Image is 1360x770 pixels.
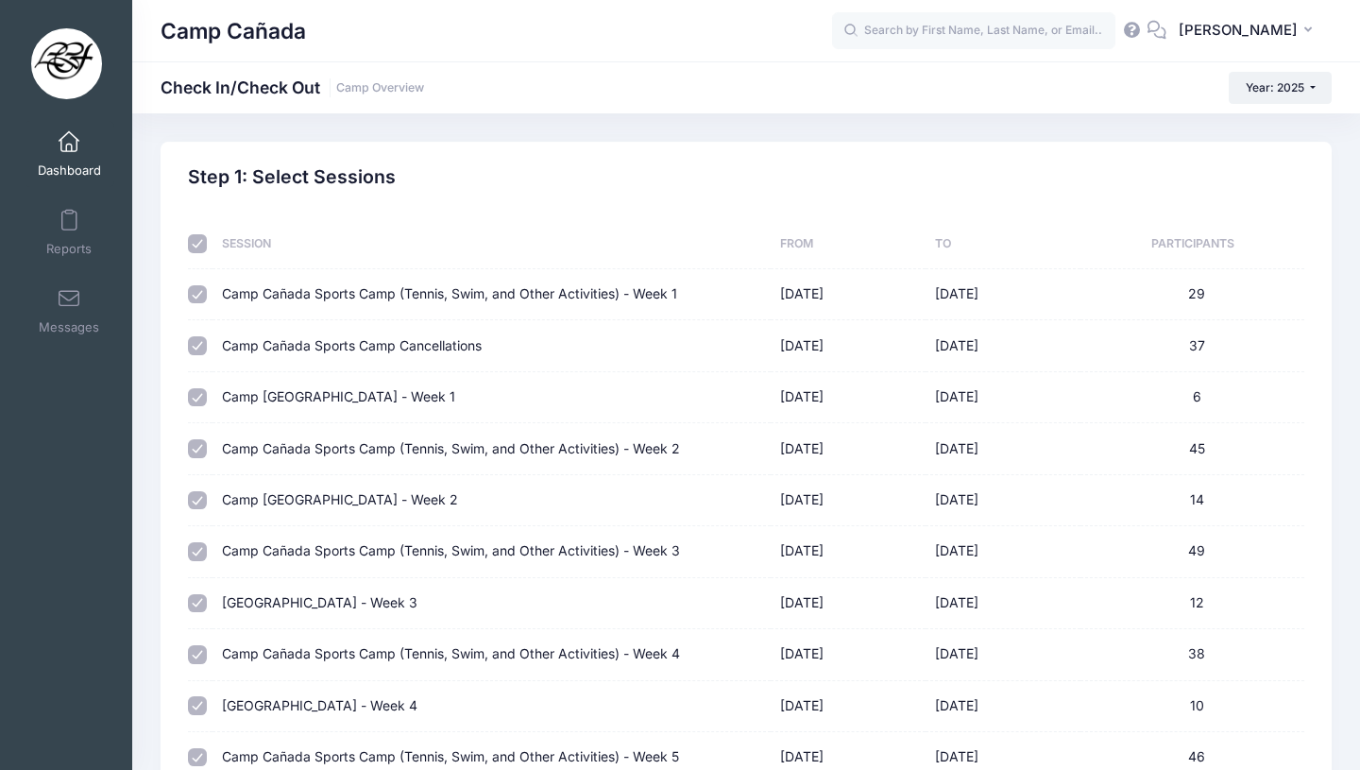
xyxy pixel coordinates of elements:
[771,269,926,320] td: [DATE]
[212,681,771,732] td: [GEOGRAPHIC_DATA] - Week 4
[926,372,1080,423] td: [DATE]
[926,269,1080,320] td: [DATE]
[771,681,926,732] td: [DATE]
[25,121,114,187] a: Dashboard
[832,12,1115,50] input: Search by First Name, Last Name, or Email...
[212,372,771,423] td: Camp [GEOGRAPHIC_DATA] - Week 1
[46,241,92,257] span: Reports
[926,423,1080,474] td: [DATE]
[1246,80,1304,94] span: Year: 2025
[1080,320,1303,371] td: 37
[771,578,926,629] td: [DATE]
[1080,475,1303,526] td: 14
[38,163,101,179] span: Dashboard
[212,423,771,474] td: Camp Cañada Sports Camp (Tennis, Swim, and Other Activities) - Week 2
[771,475,926,526] td: [DATE]
[771,423,926,474] td: [DATE]
[926,629,1080,680] td: [DATE]
[926,475,1080,526] td: [DATE]
[1080,681,1303,732] td: 10
[212,578,771,629] td: [GEOGRAPHIC_DATA] - Week 3
[1080,269,1303,320] td: 29
[926,526,1080,577] td: [DATE]
[1080,578,1303,629] td: 12
[1080,372,1303,423] td: 6
[771,629,926,680] td: [DATE]
[1080,219,1303,269] th: Participants
[926,320,1080,371] td: [DATE]
[926,681,1080,732] td: [DATE]
[1080,526,1303,577] td: 49
[25,199,114,265] a: Reports
[771,320,926,371] td: [DATE]
[161,77,424,97] h1: Check In/Check Out
[25,278,114,344] a: Messages
[771,372,926,423] td: [DATE]
[1229,72,1332,104] button: Year: 2025
[212,526,771,577] td: Camp Cañada Sports Camp (Tennis, Swim, and Other Activities) - Week 3
[926,219,1080,269] th: To
[1080,629,1303,680] td: 38
[926,578,1080,629] td: [DATE]
[31,28,102,99] img: Camp Cañada
[188,166,396,188] h2: Step 1: Select Sessions
[212,320,771,371] td: Camp Cañada Sports Camp Cancellations
[39,319,99,335] span: Messages
[212,269,771,320] td: Camp Cañada Sports Camp (Tennis, Swim, and Other Activities) - Week 1
[771,526,926,577] td: [DATE]
[212,475,771,526] td: Camp [GEOGRAPHIC_DATA] - Week 2
[1166,9,1332,53] button: [PERSON_NAME]
[1179,20,1298,41] span: [PERSON_NAME]
[771,219,926,269] th: From
[212,219,771,269] th: Session
[161,9,306,53] h1: Camp Cañada
[336,81,424,95] a: Camp Overview
[212,629,771,680] td: Camp Cañada Sports Camp (Tennis, Swim, and Other Activities) - Week 4
[1080,423,1303,474] td: 45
